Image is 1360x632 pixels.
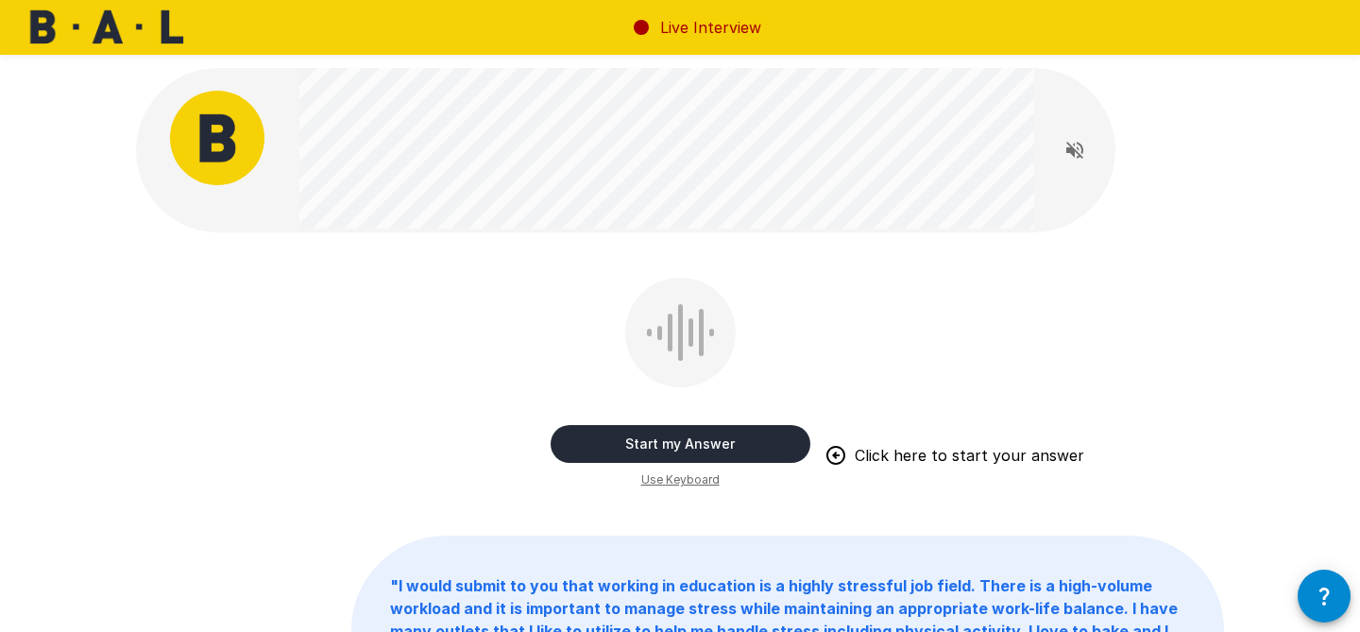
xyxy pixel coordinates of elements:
button: Start my Answer [551,425,810,463]
img: bal_avatar.png [170,91,264,185]
button: Read questions aloud [1056,131,1094,169]
span: Use Keyboard [641,470,720,489]
p: Live Interview [660,16,761,39]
